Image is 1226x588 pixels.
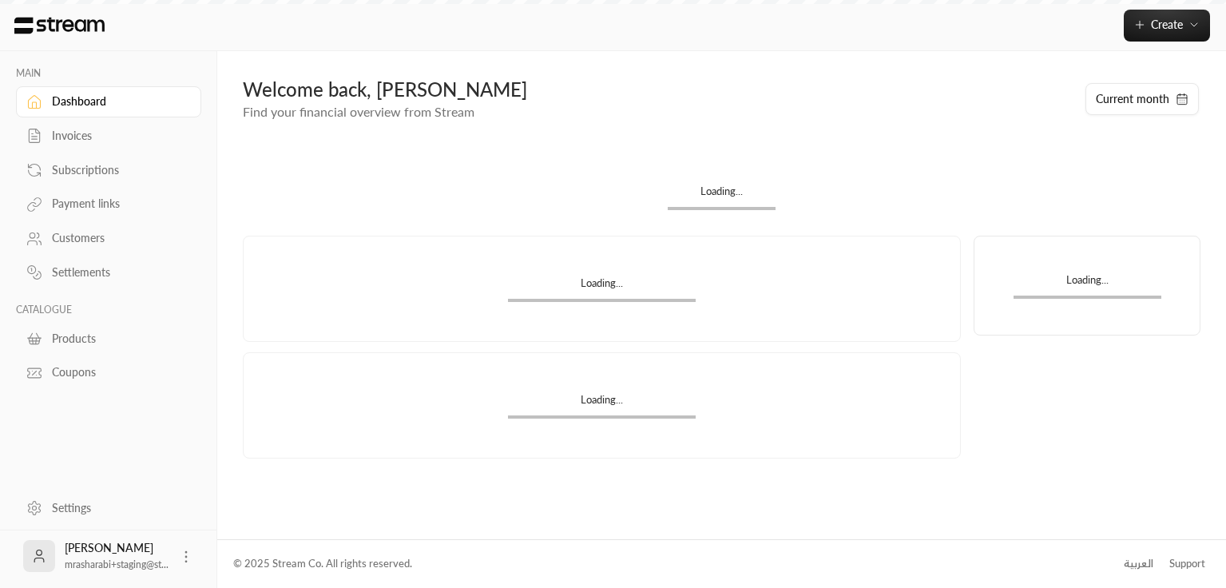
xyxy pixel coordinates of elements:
span: Create [1151,18,1183,31]
div: العربية [1124,556,1153,572]
div: Invoices [52,128,181,144]
div: Settlements [52,264,181,280]
span: mrasharabi+staging@st... [65,558,169,570]
div: Customers [52,230,181,246]
div: © 2025 Stream Co. All rights reserved. [233,556,412,572]
button: Current month [1085,83,1199,115]
a: Dashboard [16,86,201,117]
a: Settlements [16,257,201,288]
div: Loading... [508,276,696,299]
a: Customers [16,223,201,254]
a: Invoices [16,121,201,152]
div: Payment links [52,196,181,212]
a: Payment links [16,189,201,220]
span: Find your financial overview from Stream [243,104,474,119]
div: Settings [52,500,181,516]
a: Products [16,323,201,354]
img: Logo [13,17,106,34]
button: Create [1124,10,1210,42]
div: Welcome back, [PERSON_NAME] [243,77,1069,102]
div: Coupons [52,364,181,380]
p: MAIN [16,67,201,80]
div: Loading... [508,392,696,415]
div: Dashboard [52,93,181,109]
div: Loading... [668,184,776,207]
div: [PERSON_NAME] [65,540,169,572]
div: Products [52,331,181,347]
a: Support [1164,550,1210,578]
a: Subscriptions [16,154,201,185]
div: Subscriptions [52,162,181,178]
a: Coupons [16,357,201,388]
div: Loading... [1014,272,1161,296]
p: CATALOGUE [16,304,201,316]
a: Settings [16,492,201,523]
